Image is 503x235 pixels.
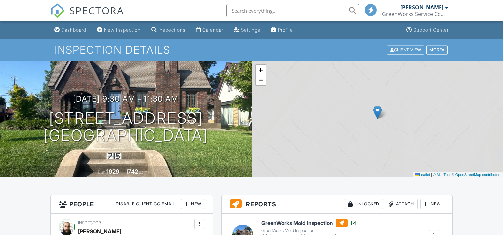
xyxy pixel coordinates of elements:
a: Support Center [404,24,451,36]
h1: [STREET_ADDRESS] [GEOGRAPHIC_DATA] [43,110,208,145]
span: Built [98,170,105,175]
div: More [426,45,448,54]
div: Unlocked [345,199,383,209]
img: Marker [373,106,382,119]
div: GreenWorks Service Company [382,11,448,17]
input: Search everything... [226,4,359,17]
div: Client View [387,45,424,54]
a: Dashboard [52,24,89,36]
h6: GreenWorks Mold Inspection [261,219,357,227]
div: [PERSON_NAME] [400,4,443,11]
a: Zoom in [256,65,266,75]
a: Inspections [149,24,188,36]
div: Support Center [413,27,449,33]
h3: People [51,195,213,214]
a: Client View [386,47,426,52]
a: Zoom out [256,75,266,85]
a: Settings [231,24,263,36]
span: + [258,66,263,74]
img: The Best Home Inspection Software - Spectora [50,3,65,18]
span: Inspector [78,220,101,225]
a: © OpenStreetMap contributors [452,173,501,177]
div: Inspections [158,27,186,33]
a: New Inspection [94,24,143,36]
h3: [DATE] 9:30 am - 11:30 am [73,94,178,103]
span: sq. ft. [139,170,148,175]
span: SPECTORA [69,3,124,17]
span: − [258,76,263,84]
h3: Reports [222,195,452,214]
a: Leaflet [415,173,430,177]
div: 1929 [106,168,119,175]
div: 1742 [126,168,138,175]
span: | [431,173,432,177]
h1: Inspection Details [55,44,448,56]
div: GreenWorks Mold Inspection [261,228,357,233]
a: SPECTORA [50,9,124,23]
div: New Inspection [104,27,141,33]
div: Dashboard [61,27,86,33]
div: New [181,199,205,209]
a: Profile [268,24,296,36]
a: © MapTiler [433,173,451,177]
div: New [420,199,444,209]
div: Disable Client CC Email [113,199,178,209]
div: Settings [241,27,260,33]
a: Calendar [193,24,226,36]
div: Profile [278,27,293,33]
div: Calendar [202,27,223,33]
div: Attach [386,199,418,209]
